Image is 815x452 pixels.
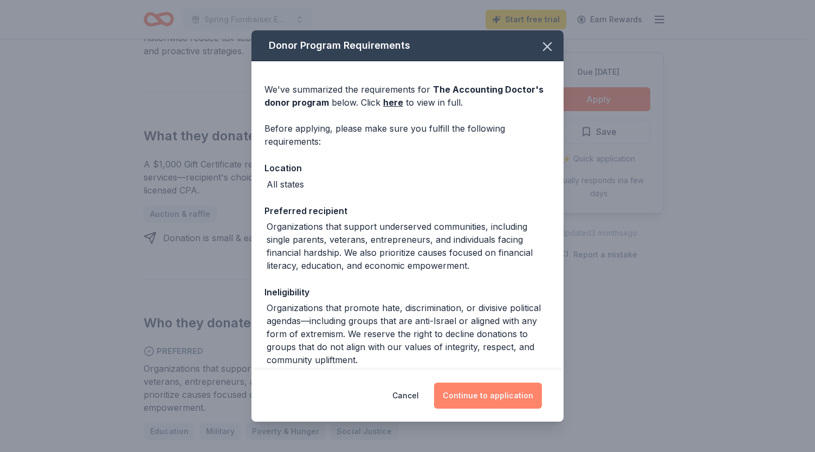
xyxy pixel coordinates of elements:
[264,83,551,109] div: We've summarized the requirements for below. Click to view in full.
[434,383,542,409] button: Continue to application
[264,122,551,148] div: Before applying, please make sure you fulfill the following requirements:
[251,30,564,61] div: Donor Program Requirements
[267,301,551,366] div: Organizations that promote hate, discrimination, or divisive political agendas—including groups t...
[264,161,551,175] div: Location
[264,204,551,218] div: Preferred recipient
[267,220,551,272] div: Organizations that support underserved communities, including single parents, veterans, entrepren...
[392,383,419,409] button: Cancel
[383,96,403,109] a: here
[267,178,304,191] div: All states
[264,285,551,299] div: Ineligibility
